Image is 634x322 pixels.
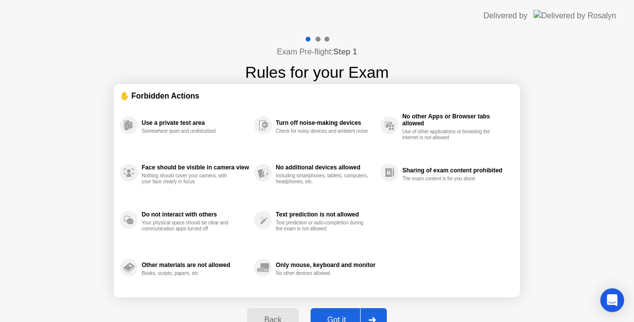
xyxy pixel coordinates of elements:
[276,164,375,171] div: No additional devices allowed
[276,211,375,218] div: Text prediction is not allowed
[142,164,249,171] div: Face should be visible in camera view
[600,288,624,312] div: Open Intercom Messenger
[402,176,496,182] div: The exam content is for you alone
[276,119,375,126] div: Turn off noise-making devices
[483,10,528,22] div: Delivered by
[245,60,389,84] h1: Rules for your Exam
[142,119,249,126] div: Use a private test area
[142,270,235,276] div: Books, scripts, papers, etc
[276,220,370,232] div: Text prediction or auto-completion during the exam is not allowed
[142,220,235,232] div: Your physical space should be clear and communication apps turned off
[142,262,249,268] div: Other materials are not allowed
[276,270,370,276] div: No other devices allowed
[402,167,509,174] div: Sharing of exam content prohibited
[276,173,370,185] div: Including smartphones, tablets, computers, headphones, etc.
[142,128,235,134] div: Somewhere quiet and undisturbed
[142,173,235,185] div: Nothing should cover your camera, with your face clearly in focus
[142,211,249,218] div: Do not interact with others
[120,90,514,102] div: ✋ Forbidden Actions
[402,113,509,127] div: No other Apps or Browser tabs allowed
[277,46,357,58] h4: Exam Pre-flight:
[333,48,357,56] b: Step 1
[276,262,375,268] div: Only mouse, keyboard and monitor
[276,128,370,134] div: Check for noisy devices and ambient noise
[533,10,616,21] img: Delivered by Rosalyn
[402,129,496,141] div: Use of other applications or browsing the internet is not allowed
